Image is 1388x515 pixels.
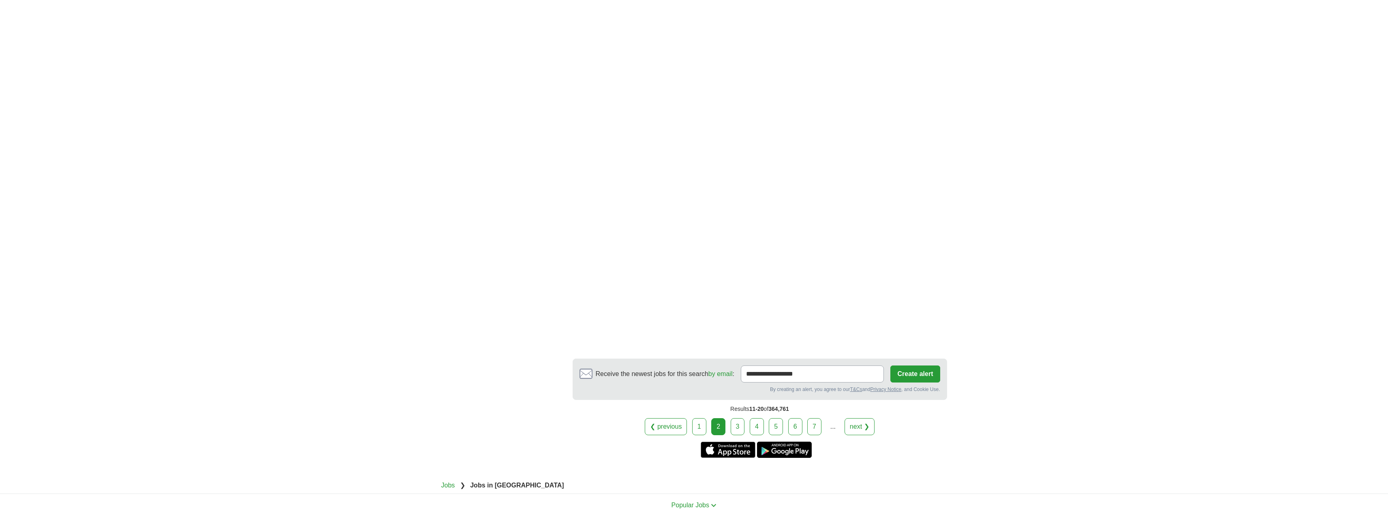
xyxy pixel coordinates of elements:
a: 5 [769,418,783,435]
div: By creating an alert, you agree to our and , and Cookie Use. [580,386,940,393]
a: Jobs [441,482,455,489]
button: Create alert [890,365,940,383]
span: 364,761 [768,406,789,412]
a: T&Cs [850,387,862,392]
a: 1 [692,418,706,435]
a: 4 [750,418,764,435]
img: toggle icon [711,504,716,507]
a: 3 [731,418,745,435]
a: by email [708,370,733,377]
div: 2 [711,418,725,435]
a: ❮ previous [645,418,687,435]
div: ... [825,419,841,435]
span: ❯ [460,482,465,489]
strong: Jobs in [GEOGRAPHIC_DATA] [470,482,564,489]
span: 11-20 [749,406,764,412]
div: Results of [573,400,947,418]
a: Privacy Notice [870,387,901,392]
span: Receive the newest jobs for this search : [596,369,734,379]
a: 6 [788,418,802,435]
a: next ❯ [845,418,875,435]
span: Popular Jobs [672,502,709,509]
a: Get the Android app [757,442,812,458]
a: Get the iPhone app [701,442,755,458]
a: 7 [807,418,821,435]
